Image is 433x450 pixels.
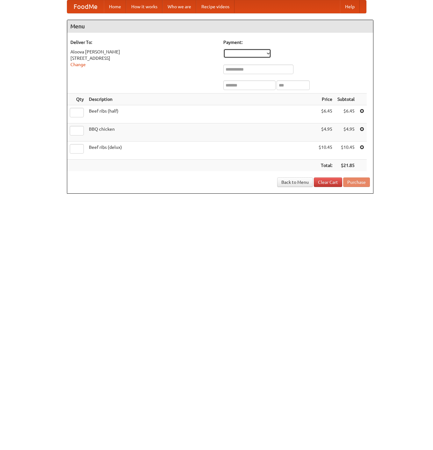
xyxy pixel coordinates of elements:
h5: Payment: [223,39,370,45]
h4: Menu [67,20,373,33]
td: $10.45 [335,142,357,160]
a: Home [104,0,126,13]
th: $21.85 [335,160,357,171]
th: Subtotal [335,93,357,105]
th: Description [86,93,316,105]
a: Help [340,0,360,13]
div: [STREET_ADDRESS] [70,55,217,61]
a: How it works [126,0,162,13]
td: $6.45 [316,105,335,123]
td: $4.95 [316,123,335,142]
td: $6.45 [335,105,357,123]
button: Purchase [343,177,370,187]
a: Change [70,62,86,67]
td: Beef ribs (half) [86,105,316,123]
td: $10.45 [316,142,335,160]
a: Clear Cart [314,177,342,187]
th: Total: [316,160,335,171]
div: Aloova [PERSON_NAME] [70,49,217,55]
td: $4.95 [335,123,357,142]
h5: Deliver To: [70,39,217,45]
a: Back to Menu [277,177,313,187]
th: Qty [67,93,86,105]
th: Price [316,93,335,105]
td: BBQ chicken [86,123,316,142]
a: Who we are [162,0,196,13]
td: Beef ribs (delux) [86,142,316,160]
a: Recipe videos [196,0,235,13]
a: FoodMe [67,0,104,13]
